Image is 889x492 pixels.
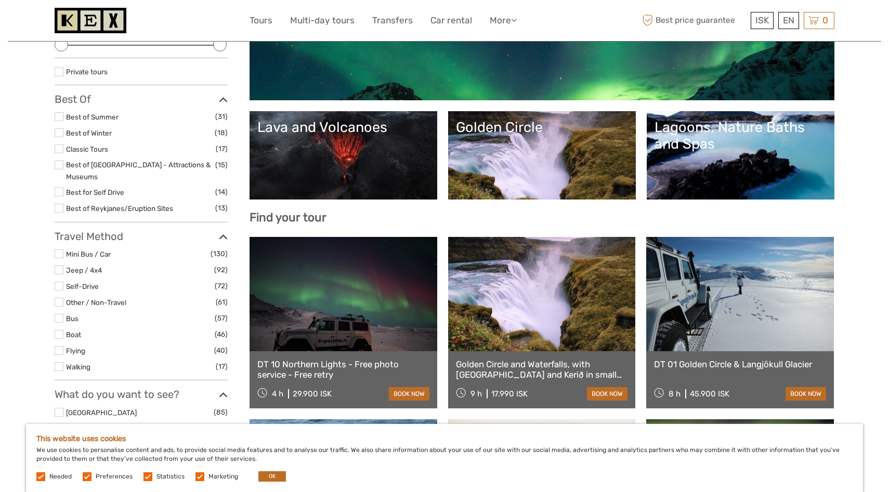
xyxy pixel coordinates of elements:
div: Lagoons, Nature Baths and Spas [655,119,827,153]
a: Other / Non-Travel [66,298,126,307]
a: book now [587,387,627,401]
a: Tours [250,13,272,28]
a: Best of Summer [66,113,119,121]
a: book now [786,387,826,401]
label: Preferences [96,472,133,481]
div: 45.900 ISK [690,389,729,398]
a: Lava and Volcanoes [257,119,429,192]
span: (13) [215,202,228,214]
p: We're away right now. Please check back later! [15,18,117,26]
b: Find your tour [250,210,326,224]
span: (73) [215,422,228,434]
a: Self-Drive [66,282,99,290]
span: (17) [216,143,228,155]
span: (31) [215,111,228,123]
img: 1261-44dab5bb-39f8-40da-b0c2-4d9fce00897c_logo_small.jpg [55,8,126,33]
span: 9 h [470,389,482,398]
a: Bus [66,314,79,323]
div: 17.990 ISK [491,389,528,398]
h3: What do you want to see? [55,388,228,401]
h3: Travel Method [55,230,228,243]
div: Golden Circle [456,119,628,136]
h5: This website uses cookies [36,434,853,443]
span: (40) [214,344,228,356]
a: Transfers [372,13,413,28]
span: (130) [211,248,228,260]
div: We use cookies to personalise content and ads, to provide social media features and to analyse ou... [26,424,863,492]
span: (18) [215,127,228,139]
a: book now [389,387,429,401]
span: (57) [215,312,228,324]
a: Northern Lights in [GEOGRAPHIC_DATA] [257,20,827,92]
a: Best of Winter [66,129,112,137]
a: Private tours [66,68,108,76]
button: OK [258,471,286,482]
span: (46) [215,328,228,340]
span: (17) [216,361,228,373]
span: (15) [215,159,228,171]
span: (72) [215,280,228,292]
a: DT 01 Golden Circle & Langjökull Glacier [654,359,826,369]
span: (61) [216,296,228,308]
a: Best of [GEOGRAPHIC_DATA] - Attractions & Museums [66,161,211,181]
a: Jeep / 4x4 [66,266,102,274]
a: Lagoons, Nature Baths and Spas [655,119,827,192]
a: Golden Circle and Waterfalls, with [GEOGRAPHIC_DATA] and Kerið in small group [456,359,628,380]
h3: Best Of [55,93,228,105]
a: DT 10 Northern Lights - Free photo service - Free retry [257,359,429,380]
div: 29.900 ISK [293,389,332,398]
a: More [490,13,517,28]
a: [GEOGRAPHIC_DATA] [66,408,137,417]
span: 4 h [272,389,283,398]
a: Classic Tours [66,145,108,153]
button: Open LiveChat chat widget [120,16,132,29]
label: Marketing [208,472,238,481]
span: 0 [821,15,830,25]
span: (92) [214,264,228,276]
a: Best for Self Drive [66,188,124,196]
span: ISK [755,15,769,25]
a: Car rental [430,13,472,28]
a: Best of Reykjanes/Eruption Sites [66,204,173,212]
span: 8 h [669,389,681,398]
span: Best price guarantee [639,12,748,29]
a: Multi-day tours [290,13,355,28]
span: (14) [215,186,228,198]
a: Walking [66,363,90,371]
a: Golden Circle [456,119,628,192]
label: Statistics [156,472,185,481]
div: EN [778,12,799,29]
a: Flying [66,347,85,355]
label: Needed [49,472,72,481]
a: Mini Bus / Car [66,250,111,258]
a: Boat [66,330,81,339]
div: Lava and Volcanoes [257,119,429,136]
span: (85) [214,406,228,418]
